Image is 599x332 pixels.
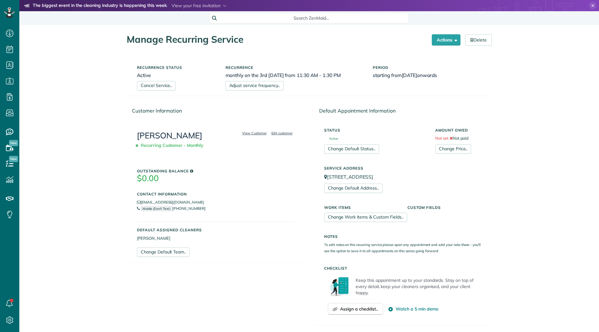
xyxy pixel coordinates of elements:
a: Change Default Address.. [324,184,382,193]
h5: Notes [324,234,481,238]
a: Change Work Items & Custom Fields.. [324,213,407,222]
span: Recurring Customer - Monthly [137,140,206,151]
a: Cancel Service.. [137,81,176,90]
a: Mobile (Don't Text)[PHONE_NUMBER] [137,206,206,211]
h6: Active [137,73,216,78]
h5: Amount Owed [435,128,481,132]
a: Edit customer [270,130,295,136]
a: Change Price.. [435,144,471,154]
h3: $0.00 [137,174,295,183]
a: [PERSON_NAME] [137,130,202,141]
span: New [9,156,18,162]
span: Active [324,137,338,140]
h5: Contact Information [137,192,295,196]
h5: Outstanding Balance [137,169,295,173]
h5: Service Address [324,166,481,170]
div: Default Appointment Information [314,102,491,119]
strong: The biggest event in the cleaning industry is happening this week. [33,2,167,9]
small: To edit notes on this recurring service please open any appointment and add your note there - you... [324,243,481,253]
h5: Custom Fields [407,205,481,209]
h5: Checklist [324,266,481,270]
a: Adjust service frequency.. [226,81,284,90]
div: Customer Information [127,102,304,119]
a: View Customer [240,130,269,136]
div: Not paid [431,125,486,154]
h6: starting from onwards [373,73,481,78]
p: [STREET_ADDRESS] [324,173,481,180]
a: Change Default Team.. [137,248,190,257]
h5: Recurrence status [137,65,216,70]
span: [DATE] [402,72,417,78]
h6: monthly on the 3rd [DATE] from 11:30 AM - 1:30 PM [226,73,364,78]
span: Not set [435,136,449,141]
h5: Status [324,128,426,132]
button: Actions [432,34,460,46]
span: New [9,140,18,146]
h5: Default Assigned Cleaners [137,228,295,232]
h5: Work Items [324,205,398,209]
h5: Period [373,65,481,70]
small: Mobile (Don't Text) [141,206,172,211]
a: Delete [465,34,492,46]
a: Change Default Status.. [324,144,379,154]
h1: Manage Recurring Service [127,34,427,45]
li: [EMAIL_ADDRESS][DOMAIN_NAME] [137,199,295,205]
li: [PERSON_NAME] [137,235,295,241]
h5: Recurrence [226,65,364,70]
